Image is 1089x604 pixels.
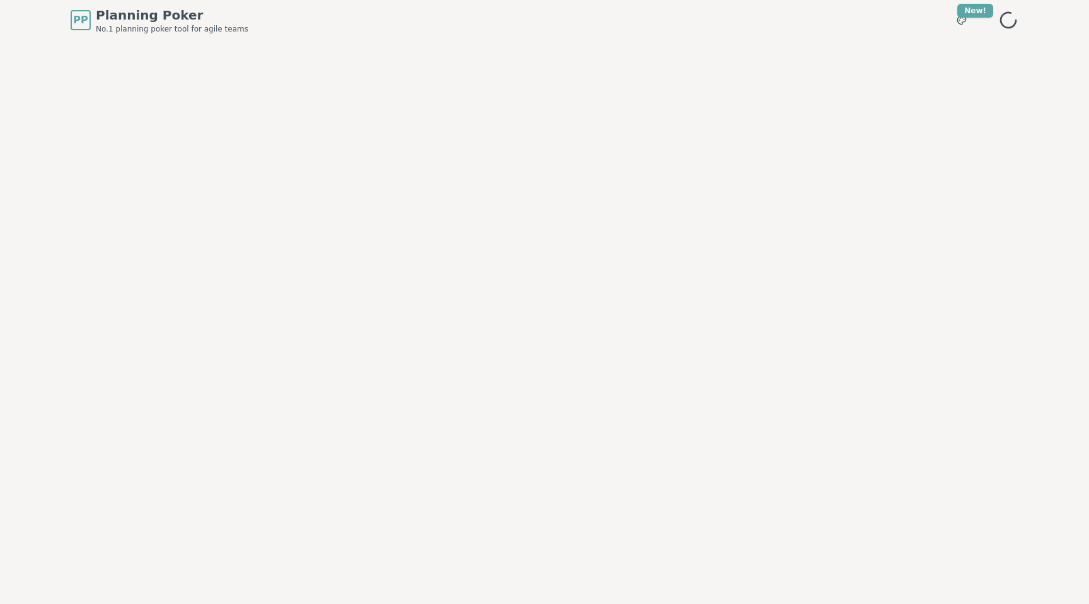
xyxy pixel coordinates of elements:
span: Planning Poker [96,6,248,24]
span: No.1 planning poker tool for agile teams [96,24,248,34]
div: New! [957,4,993,18]
a: PPPlanning PokerNo.1 planning poker tool for agile teams [71,6,248,34]
button: New! [950,9,973,32]
span: PP [73,13,88,28]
